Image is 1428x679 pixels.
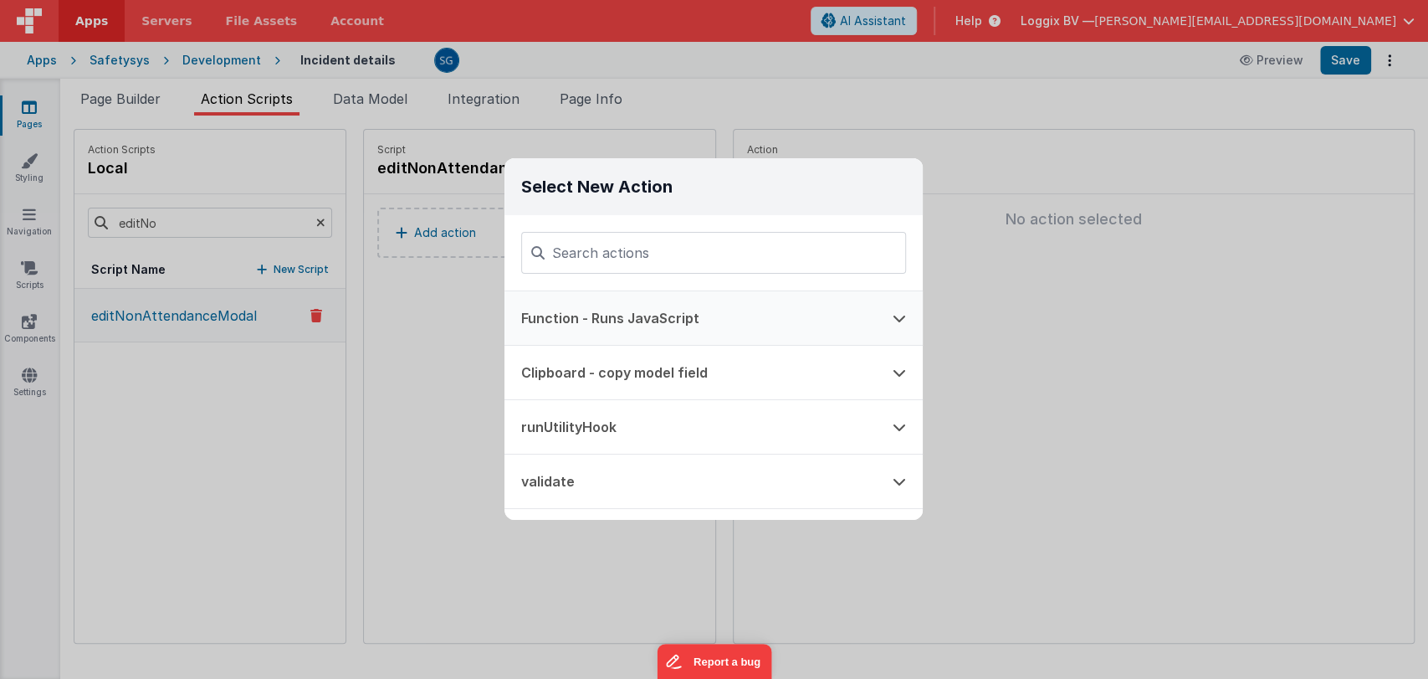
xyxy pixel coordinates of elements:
[504,346,876,399] button: Clipboard - copy model field
[504,291,876,345] button: Function - Runs JavaScript
[521,232,906,274] input: Search actions
[504,400,876,454] button: runUtilityHook
[504,509,876,563] button: cookie - set
[657,644,771,679] iframe: Marker.io feedback button
[504,455,876,508] button: validate
[504,158,923,215] h3: Select New Action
